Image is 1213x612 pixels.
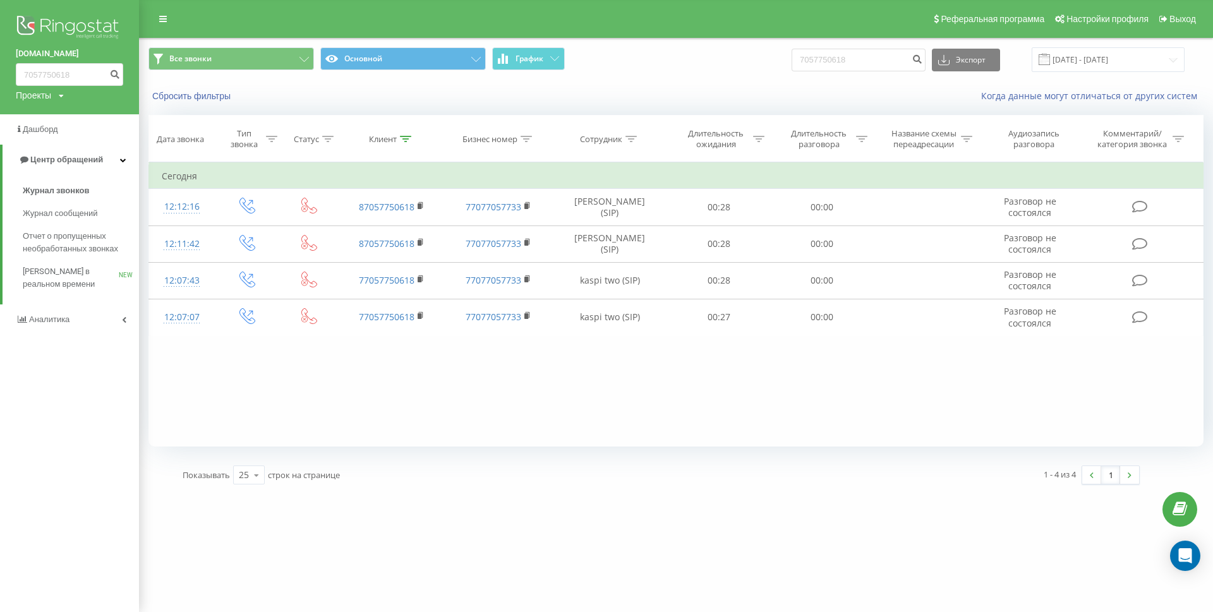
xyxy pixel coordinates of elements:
[23,202,139,225] a: Журнал сообщений
[369,134,397,145] div: Клиент
[162,195,202,219] div: 12:12:16
[1066,14,1149,24] span: Настройки профиля
[981,90,1204,102] a: Когда данные могут отличаться от других систем
[359,201,414,213] a: 87057750618
[359,311,414,323] a: 77057750618
[492,47,565,70] button: График
[162,232,202,256] div: 12:11:42
[792,49,926,71] input: Поиск по номеру
[23,179,139,202] a: Журнал звонков
[23,230,133,255] span: Отчет о пропущенных необработанных звонках
[890,128,958,150] div: Название схемы переадресации
[16,47,123,60] a: [DOMAIN_NAME]
[162,268,202,293] div: 12:07:43
[320,47,486,70] button: Основной
[771,189,874,225] td: 00:00
[1004,232,1056,255] span: Разговор не состоялся
[466,201,521,213] a: 77077057733
[552,189,667,225] td: [PERSON_NAME] (SIP)
[668,225,771,262] td: 00:28
[462,134,517,145] div: Бизнес номер
[941,14,1044,24] span: Реферальная программа
[771,225,874,262] td: 00:00
[294,134,319,145] div: Статус
[771,299,874,335] td: 00:00
[23,225,139,260] a: Отчет о пропущенных необработанных звонках
[359,274,414,286] a: 77057750618
[23,207,97,220] span: Журнал сообщений
[16,13,123,44] img: Ringostat logo
[1004,305,1056,328] span: Разговор не состоялся
[580,134,622,145] div: Сотрудник
[932,49,1000,71] button: Экспорт
[16,89,51,102] div: Проекты
[169,54,212,64] span: Все звонки
[148,47,314,70] button: Все звонки
[30,155,103,164] span: Центр обращений
[1169,14,1196,24] span: Выход
[23,184,89,197] span: Журнал звонков
[1095,128,1169,150] div: Комментарий/категория звонка
[668,299,771,335] td: 00:27
[149,164,1204,189] td: Сегодня
[552,225,667,262] td: [PERSON_NAME] (SIP)
[668,262,771,299] td: 00:28
[1101,466,1120,484] a: 1
[785,128,853,150] div: Длительность разговора
[516,54,543,63] span: График
[16,63,123,86] input: Поиск по номеру
[1044,468,1076,481] div: 1 - 4 из 4
[466,311,521,323] a: 77077057733
[1170,541,1200,571] div: Open Intercom Messenger
[552,299,667,335] td: kaspi two (SIP)
[226,128,263,150] div: Тип звонка
[23,260,139,296] a: [PERSON_NAME] в реальном времениNEW
[466,274,521,286] a: 77077057733
[148,90,237,102] button: Сбросить фильтры
[668,189,771,225] td: 00:28
[993,128,1075,150] div: Аудиозапись разговора
[23,124,58,134] span: Дашборд
[771,262,874,299] td: 00:00
[23,265,119,291] span: [PERSON_NAME] в реальном времени
[183,469,230,481] span: Показывать
[162,305,202,330] div: 12:07:07
[157,134,204,145] div: Дата звонка
[239,469,249,481] div: 25
[359,237,414,249] a: 87057750618
[29,315,69,324] span: Аналитика
[552,262,667,299] td: kaspi two (SIP)
[268,469,340,481] span: строк на странице
[466,237,521,249] a: 77077057733
[3,145,139,175] a: Центр обращений
[682,128,750,150] div: Длительность ожидания
[1004,268,1056,292] span: Разговор не состоялся
[1004,195,1056,219] span: Разговор не состоялся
